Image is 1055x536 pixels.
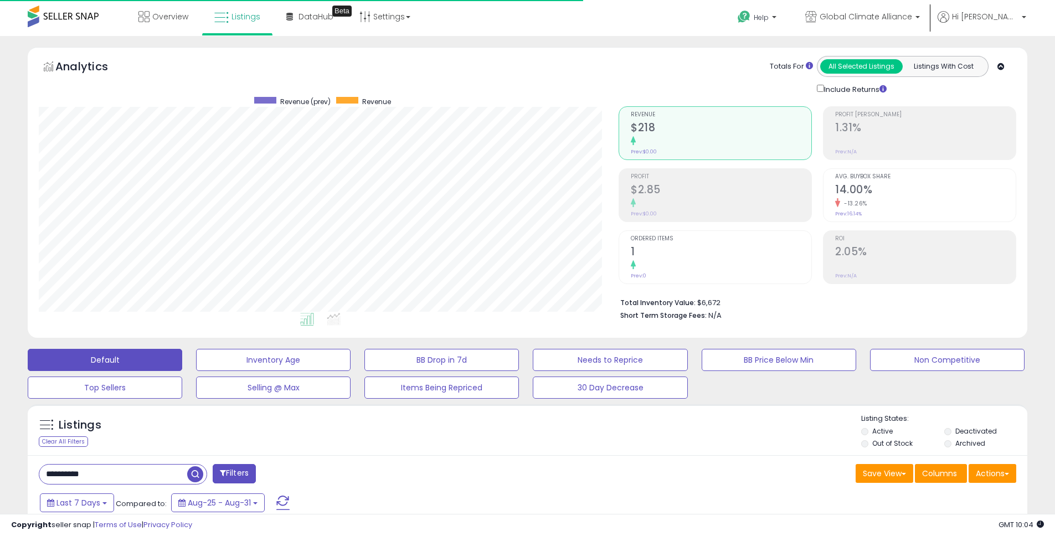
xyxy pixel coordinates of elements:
span: Compared to: [116,498,167,509]
h2: 14.00% [835,183,1016,198]
button: Last 7 Days [40,493,114,512]
span: Profit [631,174,811,180]
span: Columns [922,468,957,479]
b: Total Inventory Value: [620,298,696,307]
small: Prev: N/A [835,148,857,155]
button: 30 Day Decrease [533,377,687,399]
h2: 2.05% [835,245,1016,260]
li: $6,672 [620,295,1008,308]
a: Hi [PERSON_NAME] [938,11,1026,36]
button: Listings With Cost [902,59,985,74]
button: Filters [213,464,256,483]
div: Include Returns [809,83,900,95]
small: Prev: $0.00 [631,148,657,155]
small: Prev: $0.00 [631,210,657,217]
label: Deactivated [955,426,997,436]
button: BB Drop in 7d [364,349,519,371]
div: Clear All Filters [39,436,88,447]
button: Items Being Repriced [364,377,519,399]
small: -13.26% [840,199,867,208]
span: DataHub [299,11,333,22]
span: Aug-25 - Aug-31 [188,497,251,508]
span: N/A [708,310,722,321]
small: Prev: 0 [631,272,646,279]
span: Last 7 Days [56,497,100,508]
span: Listings [231,11,260,22]
h5: Analytics [55,59,130,77]
button: Aug-25 - Aug-31 [171,493,265,512]
p: Listing States: [861,414,1027,424]
span: Revenue [631,112,811,118]
small: Prev: N/A [835,272,857,279]
span: Global Climate Alliance [820,11,912,22]
i: Get Help [737,10,751,24]
button: Non Competitive [870,349,1025,371]
button: Selling @ Max [196,377,351,399]
strong: Copyright [11,519,52,530]
button: Default [28,349,182,371]
h5: Listings [59,418,101,433]
button: Actions [969,464,1016,483]
button: Inventory Age [196,349,351,371]
button: Needs to Reprice [533,349,687,371]
div: seller snap | | [11,520,192,530]
a: Terms of Use [95,519,142,530]
span: Overview [152,11,188,22]
b: Short Term Storage Fees: [620,311,707,320]
h2: 1 [631,245,811,260]
h2: $218 [631,121,811,136]
button: Columns [915,464,967,483]
span: Revenue (prev) [280,97,331,106]
div: Tooltip anchor [332,6,352,17]
button: All Selected Listings [820,59,903,74]
label: Archived [955,439,985,448]
div: Totals For [770,61,813,72]
label: Active [872,426,893,436]
label: Out of Stock [872,439,913,448]
small: Prev: 16.14% [835,210,862,217]
span: 2025-09-9 10:04 GMT [999,519,1044,530]
h2: $2.85 [631,183,811,198]
span: Ordered Items [631,236,811,242]
span: Revenue [362,97,391,106]
a: Privacy Policy [143,519,192,530]
span: Help [754,13,769,22]
button: Save View [856,464,913,483]
button: BB Price Below Min [702,349,856,371]
h2: 1.31% [835,121,1016,136]
a: Help [729,2,788,36]
span: ROI [835,236,1016,242]
span: Hi [PERSON_NAME] [952,11,1018,22]
span: Profit [PERSON_NAME] [835,112,1016,118]
button: Top Sellers [28,377,182,399]
span: Avg. Buybox Share [835,174,1016,180]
